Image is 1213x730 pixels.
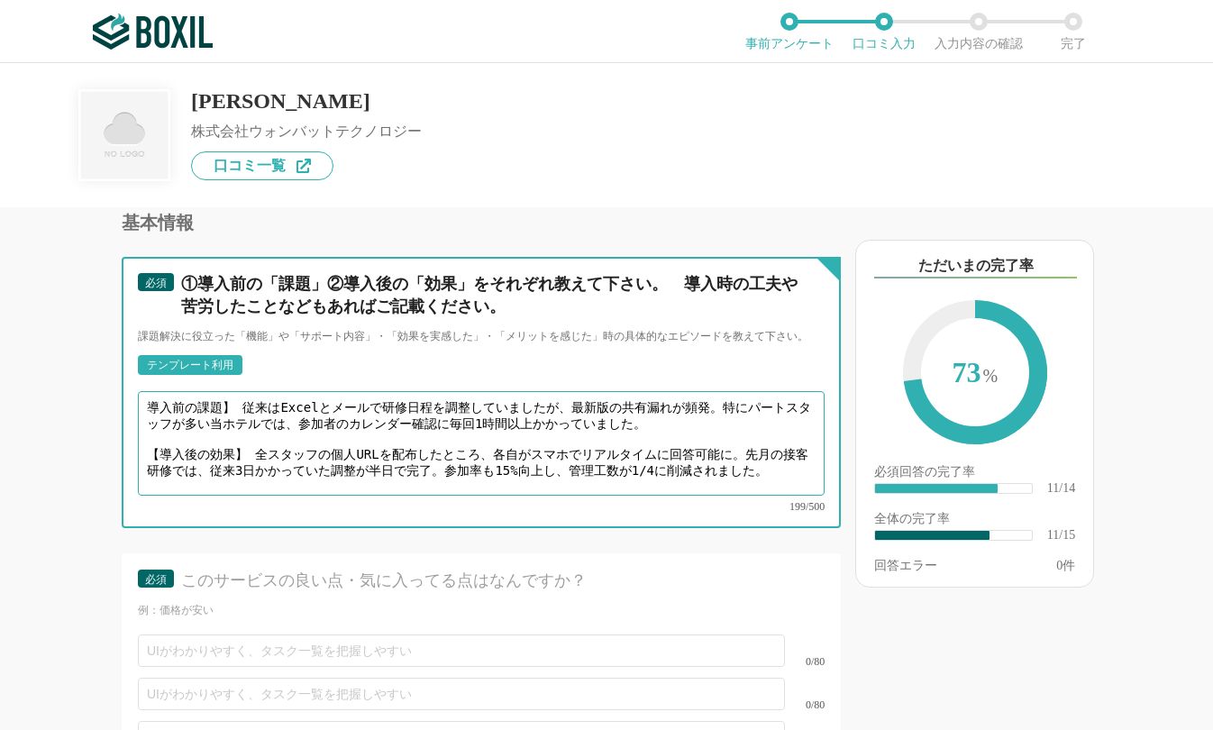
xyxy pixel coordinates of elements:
[875,484,998,493] div: ​
[931,13,1026,50] li: 入力内容の確認
[982,366,998,386] span: %
[1047,529,1075,542] div: 11/15
[122,214,841,232] div: 基本情報
[147,360,233,370] div: テンプレート利用
[145,573,167,586] span: 必須
[785,656,825,667] div: 0/80
[1056,560,1075,572] div: 件
[138,329,825,344] div: 課題解決に役立った「機能」や「サポート内容」・「効果を実感した」・「メリットを感じた」時の具体的なエピソードを教えて下さい。
[181,570,799,592] div: このサービスの良い点・気に入ってる点はなんですか？
[191,90,422,112] div: [PERSON_NAME]
[836,13,931,50] li: 口コミ入力
[138,634,785,667] input: UIがわかりやすく、タスク一覧を把握しやすい
[138,678,785,710] input: UIがわかりやすく、タスク一覧を把握しやすい
[138,501,825,512] div: 199/500
[874,466,1075,482] div: 必須回答の完了率
[93,14,213,50] img: ボクシルSaaS_ロゴ
[921,318,1029,430] span: 73
[214,159,286,173] span: 口コミ一覧
[1026,13,1120,50] li: 完了
[785,699,825,710] div: 0/80
[191,151,333,180] a: 口コミ一覧
[874,513,1075,529] div: 全体の完了率
[145,277,167,289] span: 必須
[191,124,422,139] div: 株式会社ウォンバットテクノロジー
[138,603,825,618] div: 例：価格が安い
[742,13,836,50] li: 事前アンケート
[875,531,990,540] div: ​
[1047,482,1075,495] div: 11/14
[181,273,799,318] div: ①導入前の「課題」②導入後の「効果」をそれぞれ教えて下さい。 導入時の工夫や苦労したことなどもあればご記載ください。
[874,255,1077,278] div: ただいまの完了率
[874,560,937,572] div: 回答エラー
[1056,559,1063,572] span: 0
